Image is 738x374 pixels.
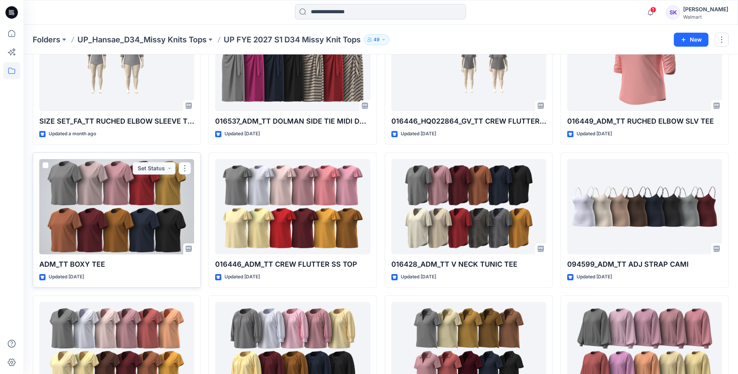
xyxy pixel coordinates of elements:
[224,34,361,45] p: UP FYE 2027 S1 D34 Missy Knit Tops
[39,16,194,111] a: SIZE SET_FA_TT RUCHED ELBOW SLEEVE TEE
[401,273,436,281] p: Updated [DATE]
[215,259,370,270] p: 016446_ADM_TT CREW FLUTTER SS TOP
[77,34,207,45] a: UP_Hansae_D34_Missy Knits Tops
[39,259,194,270] p: ADM_TT BOXY TEE
[666,5,680,19] div: SK
[215,159,370,254] a: 016446_ADM_TT CREW FLUTTER SS TOP
[373,35,380,44] p: 49
[567,159,722,254] a: 094599_ADM_TT ADJ STRAP CAMI
[577,130,612,138] p: Updated [DATE]
[224,273,260,281] p: Updated [DATE]
[391,16,546,111] a: 016446_HQ022864_GV_TT CREW FLUTTER SS TOP
[391,159,546,254] a: 016428_ADM_TT V NECK TUNIC TEE
[364,34,389,45] button: 49
[683,5,728,14] div: [PERSON_NAME]
[401,130,436,138] p: Updated [DATE]
[215,16,370,111] a: 016537_ADM_TT DOLMAN SIDE TIE MIDI DRESS
[215,116,370,127] p: 016537_ADM_TT DOLMAN SIDE TIE MIDI DRESS
[683,14,728,20] div: Walmart
[49,130,96,138] p: Updated a month ago
[39,116,194,127] p: SIZE SET_FA_TT RUCHED ELBOW SLEEVE TEE
[33,34,60,45] a: Folders
[224,130,260,138] p: Updated [DATE]
[49,273,84,281] p: Updated [DATE]
[577,273,612,281] p: Updated [DATE]
[567,116,722,127] p: 016449_ADM_TT RUCHED ELBOW SLV TEE
[567,16,722,111] a: 016449_ADM_TT RUCHED ELBOW SLV TEE
[650,7,656,13] span: 1
[391,116,546,127] p: 016446_HQ022864_GV_TT CREW FLUTTER SS TOP
[39,159,194,254] a: ADM_TT BOXY TEE
[674,33,708,47] button: New
[391,259,546,270] p: 016428_ADM_TT V NECK TUNIC TEE
[567,259,722,270] p: 094599_ADM_TT ADJ STRAP CAMI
